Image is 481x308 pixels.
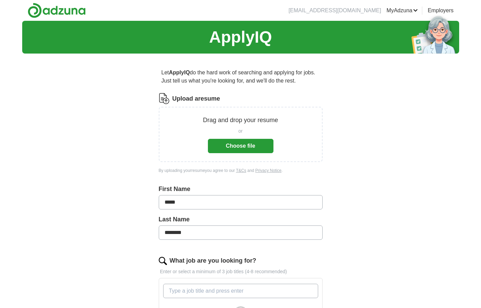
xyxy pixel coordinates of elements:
p: Enter or select a minimum of 3 job titles (4-8 recommended) [159,268,323,275]
label: What job are you looking for? [170,256,256,265]
img: search.png [159,257,167,265]
strong: ApplyIQ [169,70,190,75]
img: CV Icon [159,93,170,104]
li: [EMAIL_ADDRESS][DOMAIN_NAME] [288,6,381,15]
a: MyAdzuna [386,6,418,15]
p: Drag and drop your resume [203,116,278,125]
a: Employers [428,6,454,15]
h1: ApplyIQ [209,25,272,49]
img: Adzuna logo [28,3,86,18]
label: Upload a resume [172,94,220,103]
a: Privacy Notice [255,168,282,173]
label: Last Name [159,215,323,224]
div: By uploading your resume you agree to our and . [159,167,323,174]
span: or [238,128,242,135]
input: Type a job title and press enter [163,284,318,298]
label: First Name [159,185,323,194]
p: Let do the hard work of searching and applying for jobs. Just tell us what you're looking for, an... [159,66,323,88]
a: T&Cs [236,168,246,173]
button: Choose file [208,139,273,153]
